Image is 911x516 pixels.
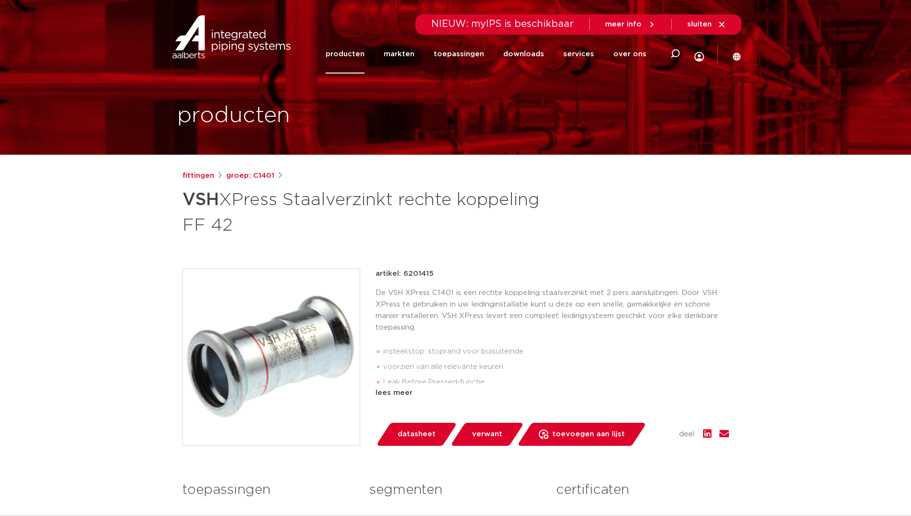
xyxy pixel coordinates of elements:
span: verwant [472,427,502,442]
a: over ons [613,35,646,74]
h3: toepassingen [182,480,355,500]
h3: segmenten [369,480,542,500]
a: groep: C1401 [226,170,274,182]
li: insteekstop: stoprand voor buisuiteinde [383,344,729,359]
p: De VSH XPress C1401 is een rechte koppeling staalverzinkt met 2 pers aansluitingen. Door VSH XPre... [376,287,729,333]
li: voorzien van alle relevante keuren [383,359,729,375]
a: toepassingen [434,35,484,74]
nav: Menu [326,35,646,74]
span: meer info [605,21,642,28]
p: artikel: 6201415 [376,268,434,280]
div: my IPS [694,32,704,76]
img: Product Image for VSH XPress Staalverzinkt rechte koppeling FF 42 [183,269,360,445]
a: sluiten [687,20,726,29]
li: Leak Before Pressed-functie [383,375,729,390]
strong: VSH [182,191,219,209]
span: datasheet [398,427,436,442]
a: producten [326,35,364,74]
h1: producten [177,100,290,131]
a: markten [384,35,414,74]
a: datasheet [376,423,457,446]
h3: certificaten [556,480,729,500]
span: sluiten [687,21,712,28]
h1: XPress Staalverzinkt rechte koppeling FF 42 [182,185,543,237]
span: toevoegen aan lijst [552,427,625,442]
a: verwant [450,423,524,446]
span: deel: [679,429,695,440]
a: downloads [503,35,544,74]
a: meer info [605,20,656,29]
a: services [563,35,594,74]
div: lees meer [376,387,729,399]
span: NIEUW: myIPS is beschikbaar [431,19,574,29]
a: fittingen [182,170,214,182]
